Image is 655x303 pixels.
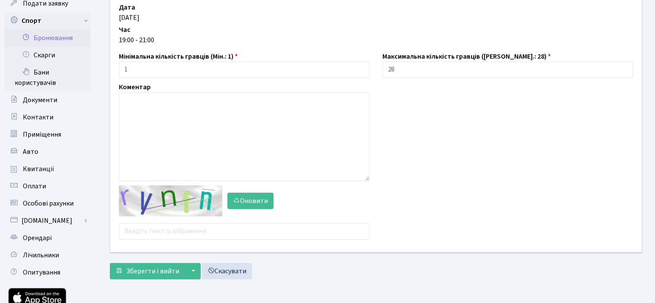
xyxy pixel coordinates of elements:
span: Особові рахунки [23,199,74,208]
img: default [119,185,222,216]
a: Контакти [4,109,90,126]
a: Скасувати [202,263,252,279]
a: Приміщення [4,126,90,143]
label: Коментар [119,82,151,92]
a: Оплати [4,178,90,195]
span: Контакти [23,112,53,122]
button: Оновити [227,193,273,209]
span: Зберегти і вийти [126,266,179,276]
a: Скарги [4,47,90,64]
button: Зберегти і вийти [110,263,185,279]
a: Авто [4,143,90,160]
a: Особові рахунки [4,195,90,212]
a: Бронювання [4,29,90,47]
input: Введіть текст із зображення [119,223,369,240]
span: Документи [23,95,57,105]
span: Приміщення [23,130,61,139]
a: Квитанції [4,160,90,178]
label: Максимальна кількість гравців ([PERSON_NAME].: 28) [382,51,551,62]
a: Орендарі [4,229,90,247]
a: [DOMAIN_NAME] [4,212,90,229]
div: [DATE] [119,12,633,23]
a: Бани користувачів [4,64,90,91]
a: Документи [4,91,90,109]
label: Дата [119,2,135,12]
label: Мінімальна кількість гравців (Мін.: 1) [119,51,238,62]
span: Квитанції [23,164,54,174]
a: Спорт [4,12,90,29]
a: Опитування [4,264,90,281]
span: Авто [23,147,38,156]
span: Орендарі [23,233,52,243]
span: Опитування [23,268,60,277]
span: Лічильники [23,250,59,260]
a: Лічильники [4,247,90,264]
span: Оплати [23,181,46,191]
label: Час [119,25,130,35]
div: 19:00 - 21:00 [119,35,633,45]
